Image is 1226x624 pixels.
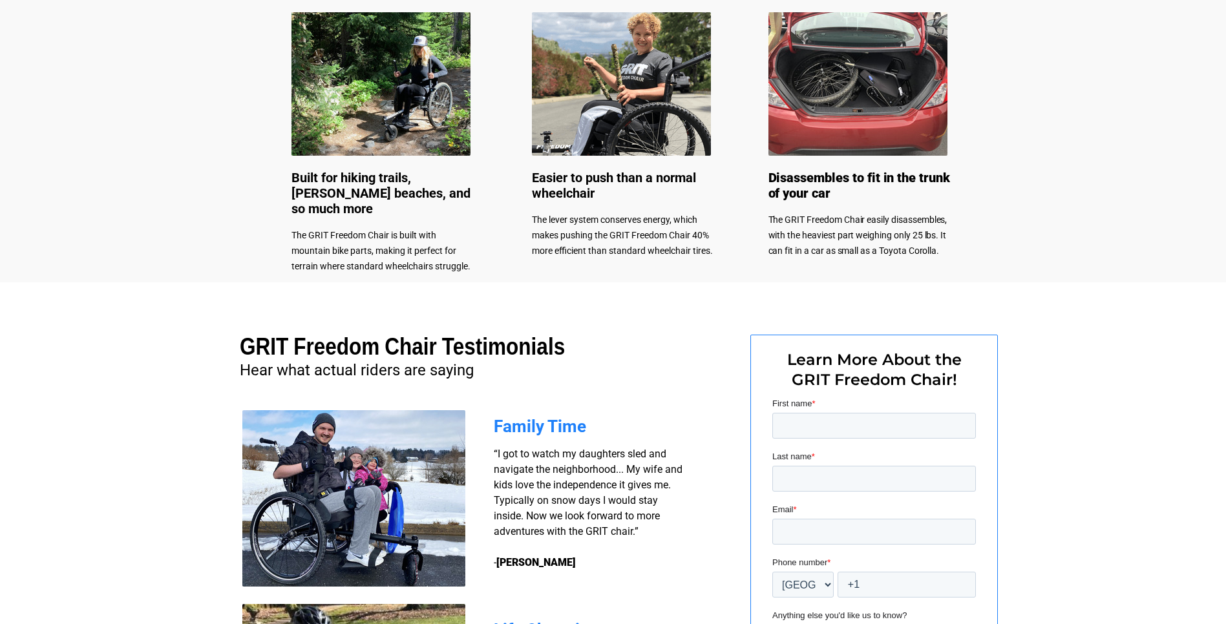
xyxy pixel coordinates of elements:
span: Learn More About the GRIT Freedom Chair! [787,350,962,389]
span: “I got to watch my daughters sled and navigate the neighborhood... My wife and kids love the inde... [494,448,682,568]
span: The GRIT Freedom Chair easily disassembles, with the heaviest part weighing only 25 lbs. It can f... [768,214,947,256]
strong: [PERSON_NAME] [496,556,576,568]
span: Disassembles to fit in the trunk of your car [768,170,950,201]
span: GRIT Freedom Chair Testimonials [240,333,565,360]
span: Family Time [494,417,586,436]
span: Easier to push than a normal wheelchair [532,170,696,201]
span: Built for hiking trails, [PERSON_NAME] beaches, and so much more [291,170,470,216]
span: The lever system conserves energy, which makes pushing the GRIT Freedom Chair 40% more efficient ... [532,214,713,256]
span: The GRIT Freedom Chair is built with mountain bike parts, making it perfect for terrain where sta... [291,230,470,271]
span: Hear what actual riders are saying [240,361,474,379]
